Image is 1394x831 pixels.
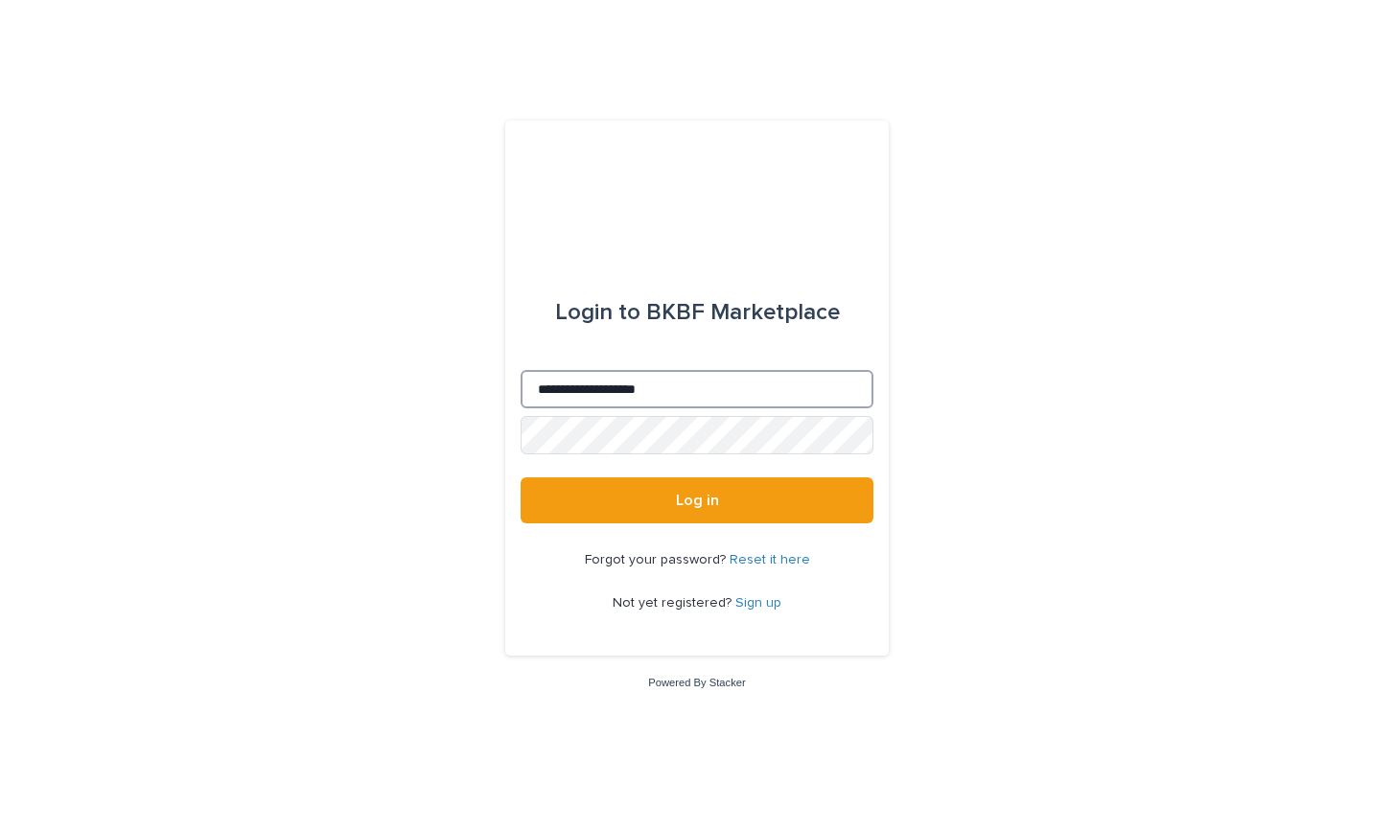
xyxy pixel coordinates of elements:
[555,301,640,324] span: Login to
[521,477,873,523] button: Log in
[676,493,719,508] span: Log in
[613,596,735,610] span: Not yet registered?
[600,167,793,224] img: l65f3yHPToSKODuEVUav
[648,677,745,688] a: Powered By Stacker
[735,596,781,610] a: Sign up
[555,286,840,339] div: BKBF Marketplace
[585,553,730,566] span: Forgot your password?
[730,553,810,566] a: Reset it here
